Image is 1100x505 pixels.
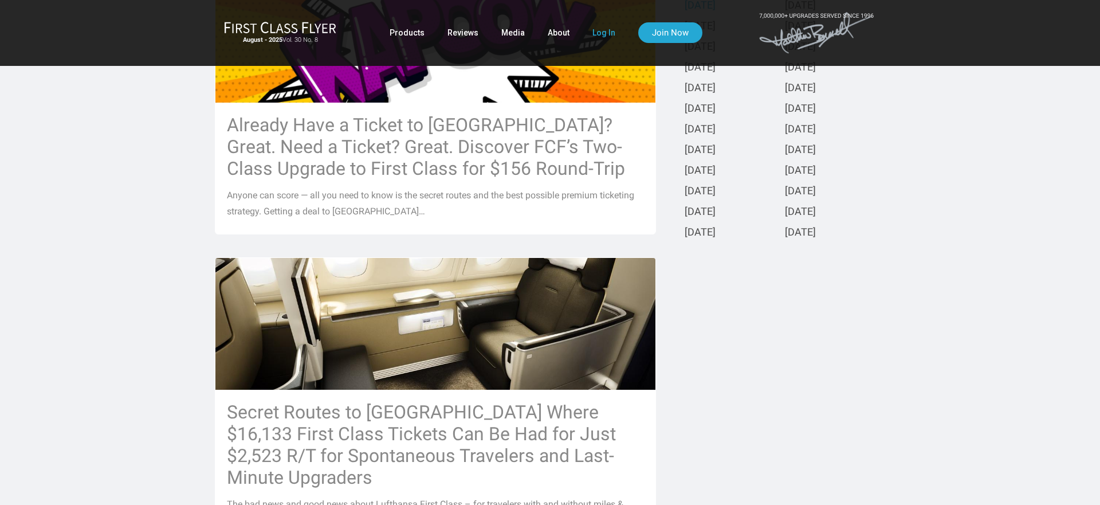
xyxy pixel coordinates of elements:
[785,62,816,74] a: [DATE]
[685,124,716,136] a: [DATE]
[785,186,816,198] a: [DATE]
[227,401,644,488] h3: Secret Routes to [GEOGRAPHIC_DATA] Where $16,133 First Class Tickets Can Be Had for Just $2,523 R...
[785,227,816,239] a: [DATE]
[685,83,716,95] a: [DATE]
[638,22,702,43] a: Join Now
[785,103,816,115] a: [DATE]
[447,22,478,43] a: Reviews
[685,186,716,198] a: [DATE]
[224,21,336,44] a: First Class FlyerAugust - 2025Vol. 30 No. 8
[227,187,644,220] p: Anyone can score — all you need to know is the secret routes and the best possible premium ticket...
[390,22,425,43] a: Products
[785,124,816,136] a: [DATE]
[685,206,716,218] a: [DATE]
[685,165,716,177] a: [DATE]
[685,103,716,115] a: [DATE]
[785,144,816,156] a: [DATE]
[224,36,336,44] small: Vol. 30 No. 8
[224,21,336,33] img: First Class Flyer
[243,36,282,44] strong: August - 2025
[592,22,615,43] a: Log In
[685,144,716,156] a: [DATE]
[685,62,716,74] a: [DATE]
[501,22,525,43] a: Media
[548,22,569,43] a: About
[785,206,816,218] a: [DATE]
[785,165,816,177] a: [DATE]
[685,227,716,239] a: [DATE]
[227,114,644,179] h3: Already Have a Ticket to [GEOGRAPHIC_DATA]? Great. Need a Ticket? Great. Discover FCF’s Two-Class...
[785,83,816,95] a: [DATE]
